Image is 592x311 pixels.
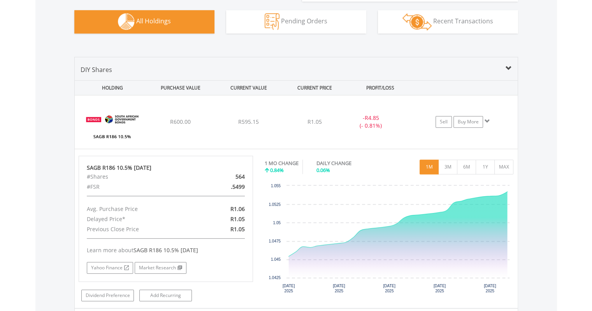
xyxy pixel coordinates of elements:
[87,262,133,274] a: Yahoo Finance
[81,182,194,192] div: #FSR
[265,182,514,299] div: Chart. Highcharts interactive chart.
[87,246,245,254] div: Learn more about
[283,81,345,95] div: CURRENT PRICE
[342,114,401,130] div: - (- 0.81%)
[457,160,476,174] button: 6M
[79,105,146,147] img: EQU.ZA.R186.png
[194,182,250,192] div: .5499
[273,221,281,225] text: 1.05
[75,81,146,95] div: HOLDING
[134,246,198,254] span: SAGB R186 10.5% [DATE]
[281,17,327,25] span: Pending Orders
[238,118,259,125] span: R595.15
[269,276,281,280] text: 1.0425
[135,262,186,274] a: Market Research
[230,225,245,233] span: R1.05
[230,215,245,223] span: R1.05
[436,116,452,128] a: Sell
[136,17,171,25] span: All Holdings
[81,290,134,301] a: Dividend Preference
[139,290,192,301] a: Add Recurring
[402,13,432,30] img: transactions-zar-wht.png
[270,167,284,174] span: 0.84%
[81,204,194,214] div: Avg. Purchase Price
[216,81,282,95] div: CURRENT VALUE
[378,10,518,33] button: Recent Transactions
[81,214,194,224] div: Delayed Price*
[316,160,379,167] div: DAILY CHANGE
[269,239,281,243] text: 1.0475
[365,114,379,121] span: R4.85
[148,81,214,95] div: PURCHASE VALUE
[476,160,495,174] button: 1Y
[438,160,457,174] button: 3M
[81,65,112,74] span: DIY Shares
[265,13,279,30] img: pending_instructions-wht.png
[81,224,194,234] div: Previous Close Price
[269,202,281,207] text: 1.0525
[230,205,245,213] span: R1.06
[420,160,439,174] button: 1M
[433,17,493,25] span: Recent Transactions
[226,10,366,33] button: Pending Orders
[265,160,299,167] div: 1 MO CHANGE
[453,116,483,128] a: Buy More
[383,284,395,293] text: [DATE] 2025
[271,184,281,188] text: 1.055
[265,182,513,299] svg: Interactive chart
[81,172,194,182] div: #Shares
[333,284,345,293] text: [DATE] 2025
[118,13,135,30] img: holdings-wht.png
[484,284,496,293] text: [DATE] 2025
[194,172,250,182] div: 564
[347,81,414,95] div: PROFIT/LOSS
[170,118,191,125] span: R600.00
[283,284,295,293] text: [DATE] 2025
[74,10,214,33] button: All Holdings
[271,257,281,262] text: 1.045
[87,164,245,172] div: SAGB R186 10.5% [DATE]
[316,167,330,174] span: 0.06%
[434,284,446,293] text: [DATE] 2025
[307,118,322,125] span: R1.05
[494,160,513,174] button: MAX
